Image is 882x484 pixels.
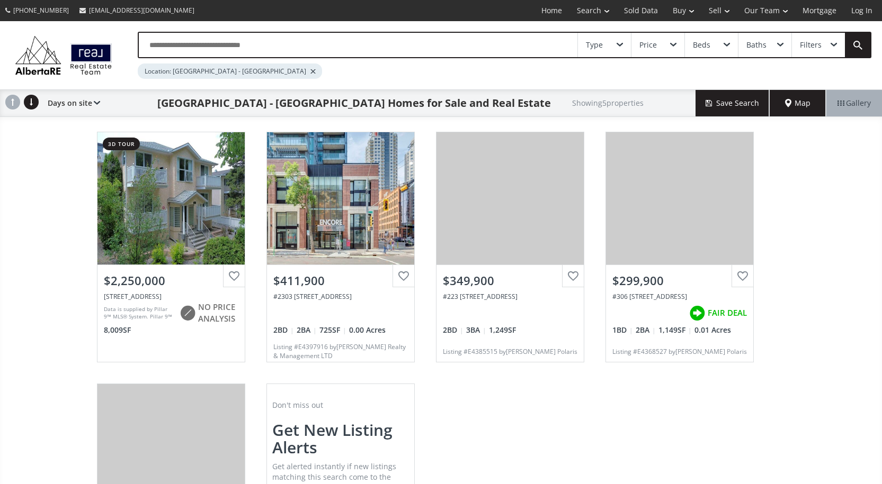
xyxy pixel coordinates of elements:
div: Days on site [42,90,100,116]
span: FAIR DEAL [708,307,747,318]
span: NO PRICE ANALYSIS [198,302,238,324]
a: $349,900#223 [STREET_ADDRESS]2BD3BA1,249SFlisting #E4385515 by[PERSON_NAME] Polaris [425,121,595,373]
span: 725 SF [319,325,346,335]
div: 10244 119 Street NW #1-8, Edmonton, AB T5K 1Z4 [104,292,238,301]
button: Save Search [696,90,770,116]
span: 2 BD [273,325,294,335]
h1: [GEOGRAPHIC_DATA] - [GEOGRAPHIC_DATA] Homes for Sale and Real Estate [157,96,551,111]
span: [PHONE_NUMBER] [13,6,69,15]
div: #223 10142 111 Street Nw Nw, Edmonton, AB T5K1K6 [443,292,577,301]
span: Don't miss out [272,400,323,410]
div: Filters [800,41,822,49]
span: [EMAIL_ADDRESS][DOMAIN_NAME] [89,6,194,15]
a: $411,900#2303 [STREET_ADDRESS]2BD2BA725SF0.00 Acreslisting #E4397916 by[PERSON_NAME] Realty & Man... [256,121,425,373]
div: #306 9020 Jasper Av Nw, Edmonton, AB T5H3S8 [612,292,747,301]
img: Logo [11,33,117,77]
span: by [PERSON_NAME] Polaris [669,347,747,356]
span: 1,149 SF [658,325,692,335]
div: $2,250,000 [104,272,238,289]
span: 8,009 SF [104,325,131,335]
a: 3d tour$2,250,000[STREET_ADDRESS]Data is supplied by Pillar 9™ MLS® System. Pillar 9™ is the owne... [86,121,256,373]
div: Beds [693,41,710,49]
span: Gallery [838,98,871,108]
div: Map [770,90,826,116]
span: by [PERSON_NAME] Realty & Management LTD [273,342,406,360]
span: 0.00 Acres [349,325,386,335]
h2: Showing 5 properties [572,99,644,107]
span: 2 BA [297,325,317,335]
div: Data is supplied by Pillar 9™ MLS® System. Pillar 9™ is the owner of the copyright in its MLS® Sy... [104,305,174,321]
span: Map [785,98,810,108]
a: $299,900#306 [STREET_ADDRESS]rating iconFAIR DEAL1BD2BA1,149SF0.01 Acreslisting #E4368527 by[PERS... [595,121,764,373]
div: Price [639,41,657,49]
span: 1,249 SF [489,325,516,335]
div: $299,900 [612,272,747,289]
span: listing # E4397916 [273,342,328,351]
div: $349,900 [443,272,577,289]
h2: Get new listing alerts [272,421,409,456]
span: by [PERSON_NAME] Polaris [499,347,577,356]
div: Baths [746,41,767,49]
div: Location: [GEOGRAPHIC_DATA] - [GEOGRAPHIC_DATA] [138,63,322,79]
span: listing # E4385515 [443,347,497,356]
div: Gallery [826,90,882,116]
div: #2303 10180 103 Street Nw, Edmonton, AB T5J0L1 [273,292,408,301]
img: rating icon [687,303,708,324]
div: Type [586,41,603,49]
div: $411,900 [273,272,408,289]
span: 1 BD [612,325,633,335]
img: rating icon [177,303,198,324]
span: 2 BA [636,325,656,335]
span: 0.01 Acres [694,325,731,335]
span: 3 BA [466,325,486,335]
span: listing # E4368527 [612,347,667,356]
span: 2 BD [443,325,464,335]
a: [EMAIL_ADDRESS][DOMAIN_NAME] [74,1,200,20]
